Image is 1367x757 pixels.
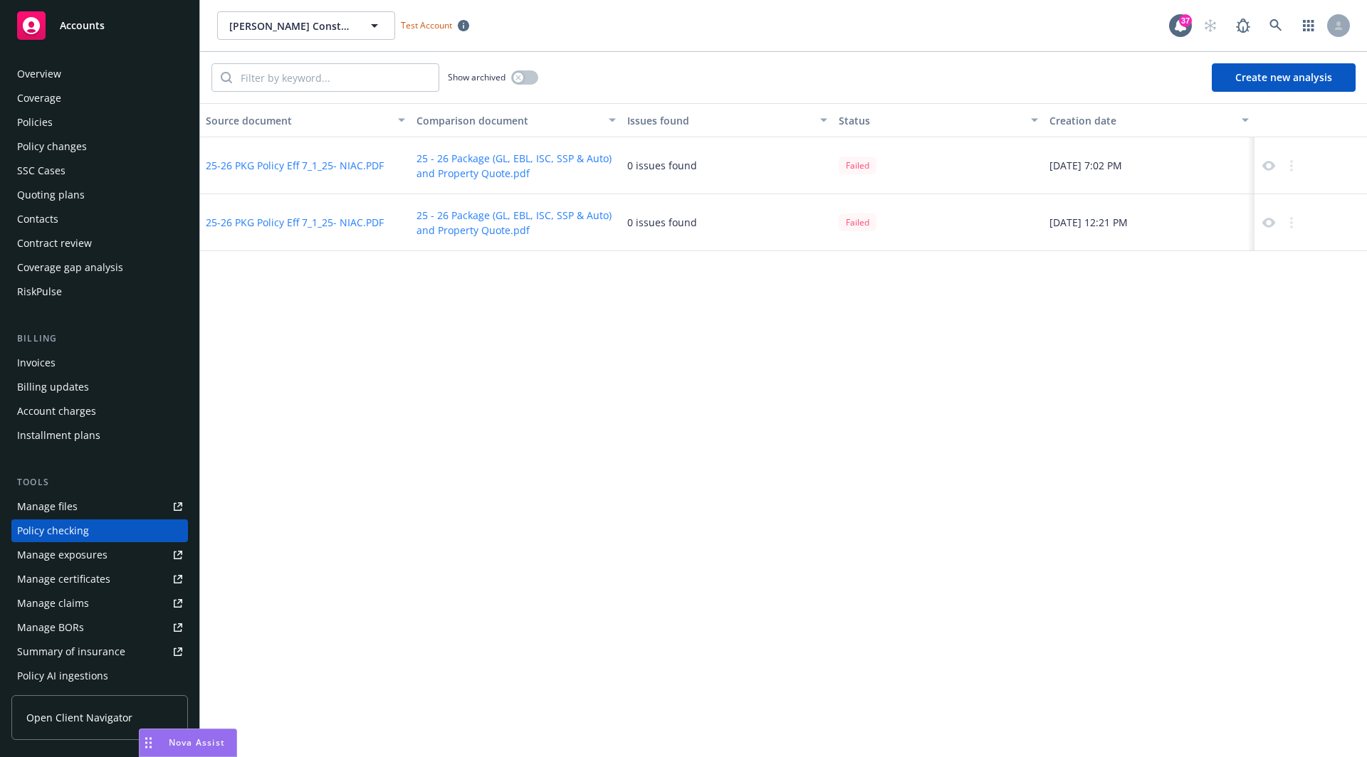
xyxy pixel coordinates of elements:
div: Failed [839,157,876,174]
div: [DATE] 12:21 PM [1044,194,1255,251]
div: Installment plans [17,424,100,447]
button: Create new analysis [1212,63,1356,92]
div: Manage BORs [17,616,84,639]
div: Summary of insurance [17,640,125,663]
a: Quoting plans [11,184,188,206]
div: 0 issues found [627,215,697,230]
div: Billing updates [17,376,89,398]
a: Contract review [11,232,188,255]
a: Manage certificates [11,568,188,591]
div: 0 issues found [627,158,697,173]
button: 25-26 PKG Policy Eff 7_1_25- NIAC.PDF [206,215,384,230]
div: Policy AI ingestions [17,665,108,687]
a: Billing updates [11,376,188,398]
div: Tools [11,475,188,489]
a: Manage exposures [11,544,188,566]
a: Accounts [11,6,188,46]
div: Manage exposures [17,544,108,566]
span: [PERSON_NAME] Construction [229,18,352,33]
div: Policies [17,111,53,134]
div: Billing [11,332,188,346]
div: Policy checking [17,519,89,542]
a: Manage files [11,495,188,518]
button: 25 - 26 Package (GL, EBL, ISC, SSP & Auto) and Property Quote.pdf [417,208,616,238]
button: Source document [200,103,411,137]
span: Open Client Navigator [26,710,132,725]
div: RiskPulse [17,280,62,303]
button: Status [833,103,1044,137]
span: Nova Assist [169,736,225,748]
a: Start snowing [1196,11,1225,40]
a: Contacts [11,208,188,231]
div: Status [839,113,1022,128]
span: Test Account [395,18,475,33]
div: 37 [1179,14,1192,27]
div: Coverage [17,87,61,110]
div: Comparison document [417,113,600,128]
div: Contacts [17,208,58,231]
a: Overview [11,63,188,85]
div: Manage claims [17,592,89,615]
a: Search [1262,11,1290,40]
input: Filter by keyword... [232,64,439,91]
div: Source document [206,113,389,128]
a: Policy changes [11,135,188,158]
div: Overview [17,63,61,85]
button: Nova Assist [139,729,237,757]
a: SSC Cases [11,159,188,182]
button: [PERSON_NAME] Construction [217,11,395,40]
div: SSC Cases [17,159,66,182]
a: Manage BORs [11,616,188,639]
a: Policy checking [11,519,188,542]
button: 25-26 PKG Policy Eff 7_1_25- NIAC.PDF [206,158,384,173]
a: Report a Bug [1229,11,1257,40]
a: Account charges [11,400,188,423]
a: Invoices [11,351,188,374]
div: Manage files [17,495,78,518]
span: Accounts [60,20,105,31]
div: Invoices [17,351,56,374]
div: Drag to move [140,729,157,756]
a: Manage claims [11,592,188,615]
button: Issues found [622,103,832,137]
a: Policies [11,111,188,134]
div: Policy changes [17,135,87,158]
a: Installment plans [11,424,188,447]
div: Failed [839,213,876,231]
a: Summary of insurance [11,640,188,663]
div: Account charges [17,400,96,423]
div: Contract review [17,232,92,255]
a: Coverage gap analysis [11,256,188,279]
button: Comparison document [411,103,622,137]
a: Coverage [11,87,188,110]
div: Issues found [627,113,811,128]
a: Switch app [1294,11,1323,40]
span: Show archived [448,71,506,83]
div: [DATE] 7:02 PM [1044,137,1255,194]
a: Policy AI ingestions [11,665,188,687]
div: Creation date [1049,113,1233,128]
span: Test Account [401,19,452,31]
button: Creation date [1044,103,1255,137]
button: 25 - 26 Package (GL, EBL, ISC, SSP & Auto) and Property Quote.pdf [417,151,616,181]
div: Quoting plans [17,184,85,206]
svg: Search [221,72,232,83]
div: Coverage gap analysis [17,256,123,279]
div: Manage certificates [17,568,110,591]
a: RiskPulse [11,280,188,303]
